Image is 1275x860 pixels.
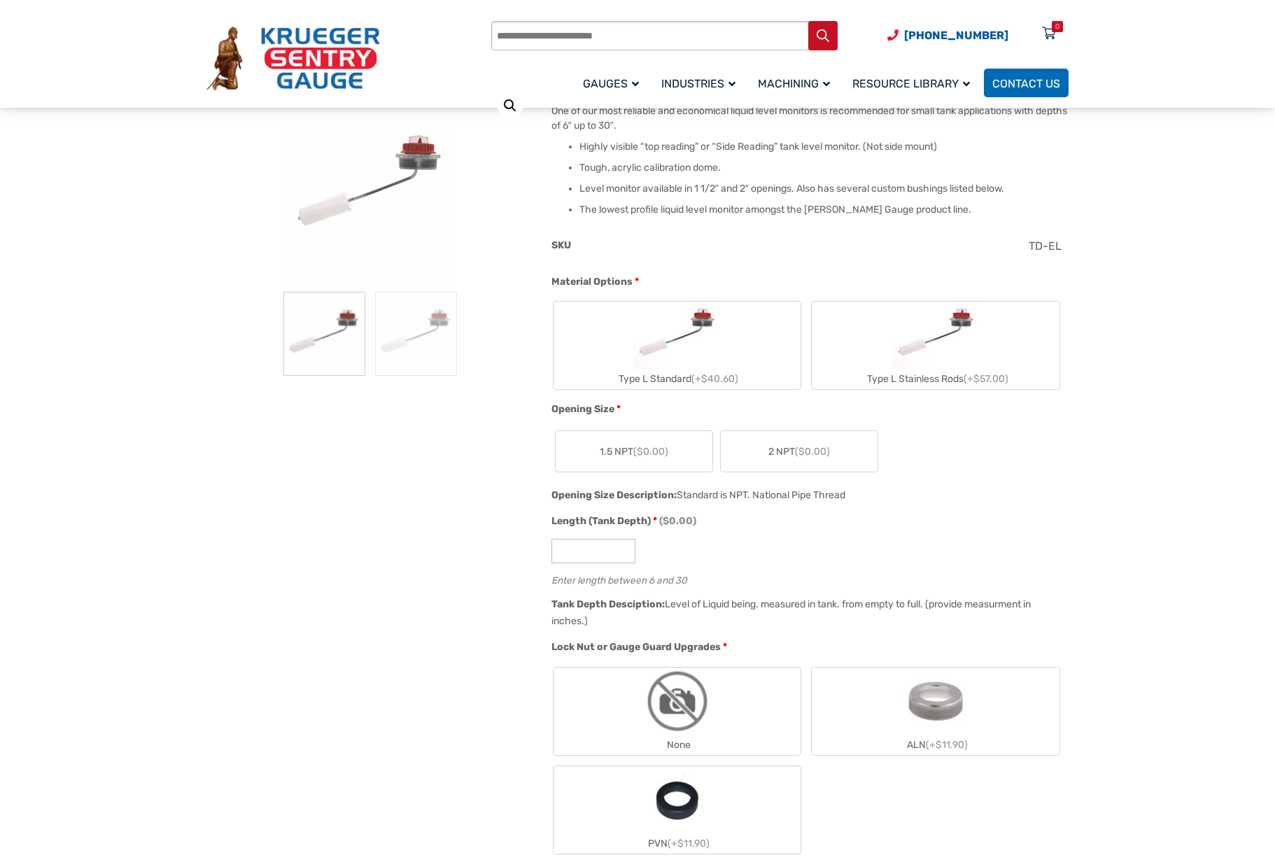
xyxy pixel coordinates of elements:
span: Opening Size [551,403,614,415]
label: ALN [812,668,1059,755]
label: Type L Stainless Rods [812,302,1059,389]
span: Material Options [551,276,633,288]
label: PVN [554,766,801,854]
a: Gauges [575,66,653,99]
div: Standard is NPT. National Pipe Thread [677,489,845,501]
img: The L Gauge - Image 2 [375,292,457,376]
span: Opening Size Description: [551,489,677,501]
span: Resource Library [852,77,970,90]
div: 0 [1055,21,1059,32]
span: ($0.00) [795,446,830,458]
a: Machining [749,66,844,99]
abbr: required [617,402,621,416]
a: Industries [653,66,749,99]
a: View full-screen image gallery [498,93,523,118]
span: TD-EL [1029,239,1062,253]
div: ALN [812,735,1059,755]
span: 1.5 NPT [600,444,668,459]
span: Length (Tank Depth) [551,515,651,527]
span: ($0.00) [659,515,696,527]
div: Type L Standard [554,369,801,389]
span: Lock Nut or Gauge Guard Upgrades [551,641,721,653]
div: Level of Liquid being. measured in tank. from empty to full. (provide measurment in inches.) [551,598,1031,627]
a: Resource Library [844,66,984,99]
span: Industries [661,77,735,90]
span: Tank Depth Desciption: [551,598,665,610]
li: Tough, acrylic calibration dome. [579,161,1069,175]
abbr: required [635,274,639,289]
span: ($0.00) [633,446,668,458]
span: (+$57.00) [964,373,1008,385]
label: Type L Standard [554,302,801,389]
span: 2 NPT [768,444,830,459]
a: Phone Number (920) 434-8860 [887,27,1008,44]
div: PVN [554,833,801,854]
span: [PHONE_NUMBER] [904,29,1008,42]
a: Contact Us [984,69,1069,97]
span: (+$40.60) [691,373,738,385]
label: None [554,668,801,755]
li: The lowest profile liquid level monitor amongst the [PERSON_NAME] Gauge product line. [579,203,1069,217]
img: The L Gauge [283,292,365,376]
div: Enter length between 6 and 30 [551,572,1062,585]
p: One of our most reliable and economical liquid level monitors is recommended for small tank appli... [551,104,1069,133]
span: (+$11.90) [668,838,710,850]
span: SKU [551,239,571,251]
abbr: required [723,640,727,654]
abbr: required [653,514,657,528]
img: Krueger Sentry Gauge [206,27,380,91]
li: Highly visible “top reading” or “Side Reading” tank level monitor. (Not side mount) [579,140,1069,154]
span: Machining [758,77,830,90]
span: (+$11.90) [926,739,968,751]
img: The L Gauge [286,82,454,292]
div: Type L Stainless Rods [812,369,1059,389]
div: None [554,735,801,755]
li: Level monitor available in 1 1/2″ and 2″ openings. Also has several custom bushings listed below. [579,182,1069,196]
span: Contact Us [992,77,1060,90]
span: Gauges [583,77,639,90]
